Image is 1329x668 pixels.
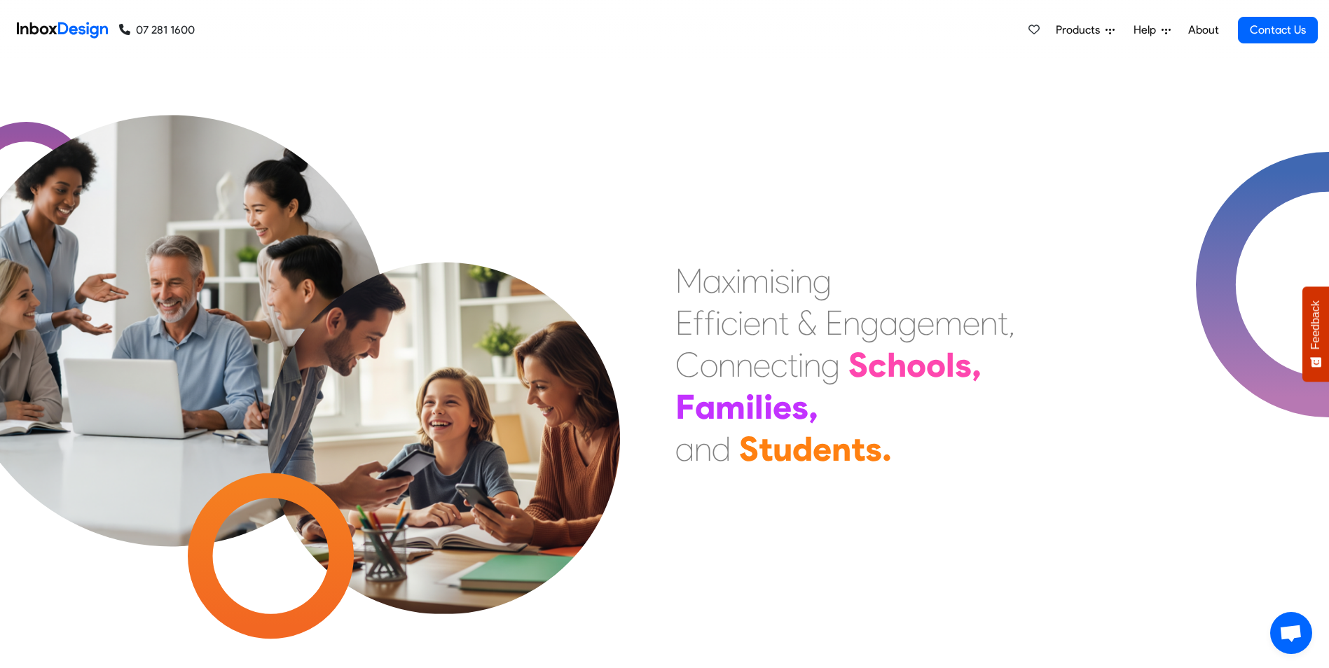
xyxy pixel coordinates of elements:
[773,428,792,470] div: u
[935,302,963,344] div: m
[1270,612,1312,654] div: Open chat
[1134,22,1162,39] span: Help
[745,386,755,428] div: i
[738,302,743,344] div: i
[722,260,736,302] div: x
[223,174,663,614] img: parents_with_child.png
[865,428,882,470] div: s
[771,344,787,386] div: c
[715,386,745,428] div: m
[1302,286,1329,382] button: Feedback - Show survey
[675,344,700,386] div: C
[879,302,898,344] div: a
[868,344,887,386] div: c
[700,344,718,386] div: o
[998,302,1008,344] div: t
[755,386,764,428] div: l
[675,302,693,344] div: E
[972,344,982,386] div: ,
[792,428,813,470] div: d
[675,386,695,428] div: F
[761,302,778,344] div: n
[773,386,792,428] div: e
[882,428,892,470] div: .
[804,344,821,386] div: n
[813,428,832,470] div: e
[715,302,721,344] div: i
[1184,16,1223,44] a: About
[798,344,804,386] div: i
[736,260,741,302] div: i
[821,344,840,386] div: g
[739,428,759,470] div: S
[1050,16,1120,44] a: Products
[675,260,1015,470] div: Maximising Efficient & Engagement, Connecting Schools, Families, and Students.
[917,302,935,344] div: e
[946,344,955,386] div: l
[712,428,731,470] div: d
[759,428,773,470] div: t
[694,428,712,470] div: n
[769,260,775,302] div: i
[795,260,813,302] div: n
[778,302,789,344] div: t
[926,344,946,386] div: o
[1008,302,1015,344] div: ,
[898,302,917,344] div: g
[1238,17,1318,43] a: Contact Us
[790,260,795,302] div: i
[764,386,773,428] div: i
[675,260,703,302] div: M
[718,344,736,386] div: n
[825,302,843,344] div: E
[721,302,738,344] div: c
[1128,16,1176,44] a: Help
[119,22,195,39] a: 07 281 1600
[907,344,926,386] div: o
[787,344,798,386] div: t
[703,260,722,302] div: a
[704,302,715,344] div: f
[808,386,818,428] div: ,
[693,302,704,344] div: f
[851,428,865,470] div: t
[832,428,851,470] div: n
[887,344,907,386] div: h
[792,386,808,428] div: s
[843,302,860,344] div: n
[955,344,972,386] div: s
[797,302,817,344] div: &
[743,302,761,344] div: e
[1056,22,1106,39] span: Products
[1309,300,1322,349] span: Feedback
[753,344,771,386] div: e
[980,302,998,344] div: n
[775,260,790,302] div: s
[675,428,694,470] div: a
[860,302,879,344] div: g
[695,386,715,428] div: a
[963,302,980,344] div: e
[848,344,868,386] div: S
[741,260,769,302] div: m
[736,344,753,386] div: n
[813,260,832,302] div: g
